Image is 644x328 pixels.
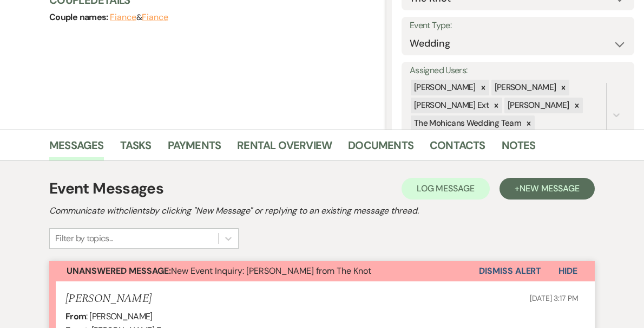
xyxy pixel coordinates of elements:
[49,261,479,281] button: Unanswered Message:New Event Inquiry: [PERSON_NAME] from The Knot
[237,137,332,160] a: Rental Overview
[49,137,104,160] a: Messages
[67,265,371,276] span: New Event Inquiry: [PERSON_NAME] from The Knot
[558,265,577,276] span: Hide
[411,115,523,131] div: The Mohicans Wedding Team
[49,11,110,23] span: Couple names:
[411,98,490,113] div: [PERSON_NAME] Ext
[500,178,595,200] button: +New Message
[142,13,168,22] button: Fiance
[502,137,536,160] a: Notes
[430,137,485,160] a: Contacts
[110,13,136,22] button: Fiance
[49,177,163,200] h1: Event Messages
[55,232,113,245] div: Filter by topics...
[491,80,558,95] div: [PERSON_NAME]
[65,292,152,306] h5: [PERSON_NAME]
[348,137,413,160] a: Documents
[67,265,171,276] strong: Unanswered Message:
[520,183,580,194] span: New Message
[110,12,168,23] span: &
[410,18,626,34] label: Event Type:
[65,311,86,322] b: From
[168,137,221,160] a: Payments
[49,204,595,217] h2: Communicate with clients by clicking "New Message" or replying to an existing message thread.
[402,178,490,200] button: Log Message
[417,183,475,194] span: Log Message
[120,137,152,160] a: Tasks
[530,293,579,303] span: [DATE] 3:17 PM
[504,98,571,113] div: [PERSON_NAME]
[411,80,477,95] div: [PERSON_NAME]
[410,63,626,79] label: Assigned Users:
[479,261,541,281] button: Dismiss Alert
[541,261,595,281] button: Hide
